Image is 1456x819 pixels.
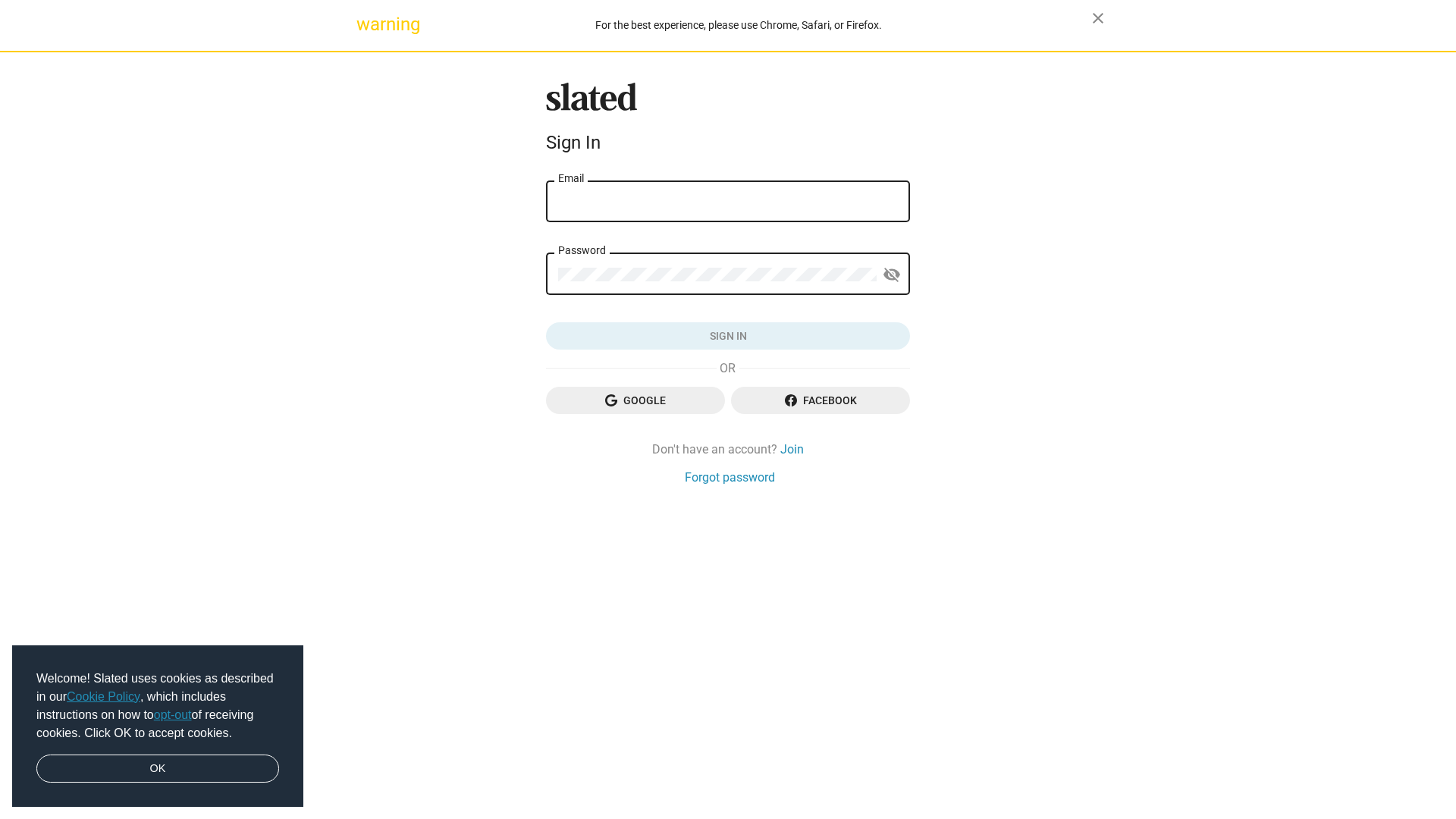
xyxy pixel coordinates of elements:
a: Cookie Policy [67,690,140,703]
button: Google [546,387,725,414]
button: Show password [877,260,907,290]
button: Facebook [731,387,910,414]
span: Google [558,387,713,414]
div: Don't have an account? [546,441,910,457]
div: cookieconsent [12,645,303,808]
mat-icon: close [1089,9,1107,27]
sl-branding: Sign In [546,83,910,160]
a: dismiss cookie message [36,755,279,783]
a: Forgot password [685,469,775,485]
mat-icon: warning [356,15,375,33]
div: Sign In [546,132,910,153]
mat-icon: visibility_off [883,263,901,287]
a: opt-out [154,708,192,721]
span: Facebook [743,387,898,414]
a: Join [780,441,804,457]
div: For the best experience, please use Chrome, Safari, or Firefox. [385,15,1092,36]
span: Welcome! Slated uses cookies as described in our , which includes instructions on how to of recei... [36,670,279,742]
